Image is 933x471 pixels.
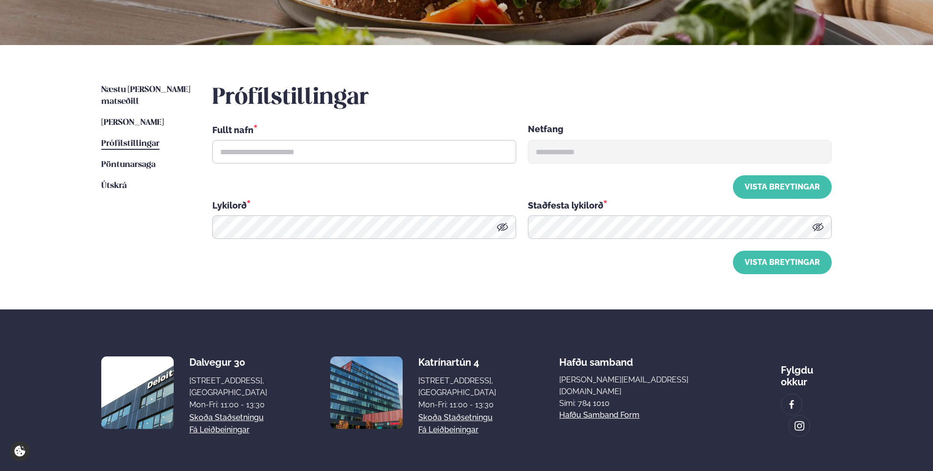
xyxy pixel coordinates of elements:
[781,356,832,388] div: Fylgdu okkur
[418,412,493,424] a: Skoða staðsetningu
[794,421,805,432] img: image alt
[101,356,174,429] img: image alt
[781,394,802,415] a: image alt
[189,399,267,411] div: Mon-Fri: 11:00 - 13:30
[733,251,832,274] button: Vista breytingar
[789,416,810,436] a: image alt
[418,399,496,411] div: Mon-Fri: 11:00 - 13:30
[418,356,496,368] div: Katrínartún 4
[101,140,159,148] span: Prófílstillingar
[418,375,496,399] div: [STREET_ADDRESS], [GEOGRAPHIC_DATA]
[189,375,267,399] div: [STREET_ADDRESS], [GEOGRAPHIC_DATA]
[559,398,718,409] p: Sími: 784 1010
[212,84,832,112] h2: Prófílstillingar
[101,182,127,190] span: Útskrá
[101,84,193,108] a: Næstu [PERSON_NAME] matseðill
[212,123,516,136] div: Fullt nafn
[10,441,30,461] a: Cookie settings
[101,117,164,129] a: [PERSON_NAME]
[786,399,797,410] img: image alt
[528,199,832,212] div: Staðfesta lykilorð
[101,86,190,106] span: Næstu [PERSON_NAME] matseðill
[212,199,516,212] div: Lykilorð
[528,123,832,136] div: Netfang
[101,118,164,127] span: [PERSON_NAME]
[559,349,633,368] span: Hafðu samband
[189,424,250,436] a: Fá leiðbeiningar
[101,138,159,150] a: Prófílstillingar
[330,356,403,429] img: image alt
[559,374,718,398] a: [PERSON_NAME][EMAIL_ADDRESS][DOMAIN_NAME]
[733,175,832,199] button: Vista breytingar
[189,412,264,424] a: Skoða staðsetningu
[418,424,478,436] a: Fá leiðbeiningar
[101,161,156,169] span: Pöntunarsaga
[189,356,267,368] div: Dalvegur 30
[101,180,127,192] a: Útskrá
[101,159,156,171] a: Pöntunarsaga
[559,409,639,421] a: Hafðu samband form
